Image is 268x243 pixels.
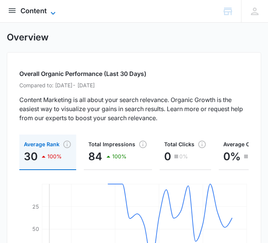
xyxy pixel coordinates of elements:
[19,95,249,122] p: Content Marketing is all about your search relevance. Organic Growth is the easiest way to visual...
[24,150,38,163] p: 30
[164,150,171,163] p: 0
[7,32,49,43] h1: Overview
[8,6,17,15] button: open subnavigation menu
[20,7,47,15] span: Content
[32,203,39,210] tspan: 25
[32,226,39,232] tspan: 50
[19,69,249,78] h2: Overall Organic Performance (Last 30 Days)
[88,150,102,163] p: 84
[88,140,147,149] span: Total Impressions
[112,154,127,159] p: 100%
[164,140,207,149] span: Total Clicks
[19,81,249,89] p: Compared to: [DATE] - [DATE]
[179,154,188,159] p: 0%
[47,154,62,159] p: 100%
[223,150,241,163] p: 0%
[24,140,72,149] span: Average Rank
